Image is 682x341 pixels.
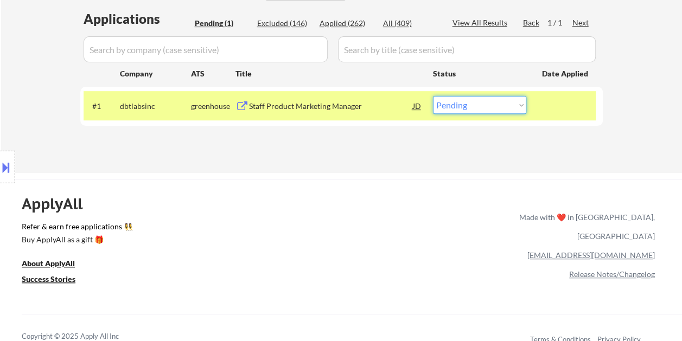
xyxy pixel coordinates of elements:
[195,18,249,29] div: Pending (1)
[22,274,75,284] u: Success Stories
[338,36,596,62] input: Search by title (case sensitive)
[569,269,655,279] a: Release Notes/Changelog
[527,250,655,260] a: [EMAIL_ADDRESS][DOMAIN_NAME]
[257,18,311,29] div: Excluded (146)
[572,17,590,28] div: Next
[383,18,437,29] div: All (409)
[523,17,540,28] div: Back
[412,96,423,115] div: JD
[84,12,191,25] div: Applications
[22,274,90,287] a: Success Stories
[547,17,572,28] div: 1 / 1
[542,68,590,79] div: Date Applied
[320,18,374,29] div: Applied (262)
[433,63,526,83] div: Status
[235,68,423,79] div: Title
[515,208,655,246] div: Made with ❤️ in [GEOGRAPHIC_DATA], [GEOGRAPHIC_DATA]
[84,36,328,62] input: Search by company (case sensitive)
[249,101,413,112] div: Staff Product Marketing Manager
[452,17,511,28] div: View All Results
[191,68,235,79] div: ATS
[191,101,235,112] div: greenhouse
